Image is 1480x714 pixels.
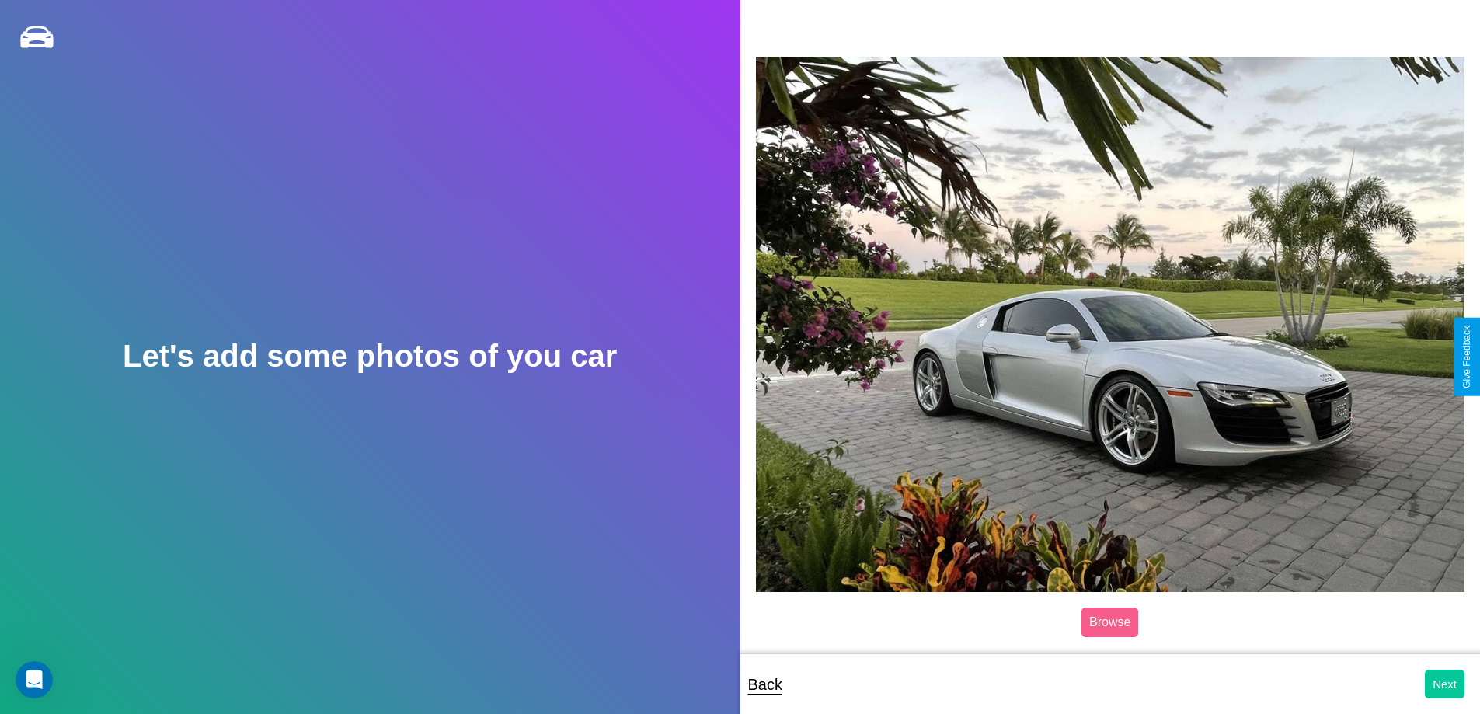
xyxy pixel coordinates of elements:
[1425,670,1464,698] button: Next
[16,661,53,698] iframe: Intercom live chat
[756,57,1465,591] img: posted
[123,339,617,374] h2: Let's add some photos of you car
[1081,608,1138,637] label: Browse
[1461,326,1472,388] div: Give Feedback
[748,670,782,698] p: Back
